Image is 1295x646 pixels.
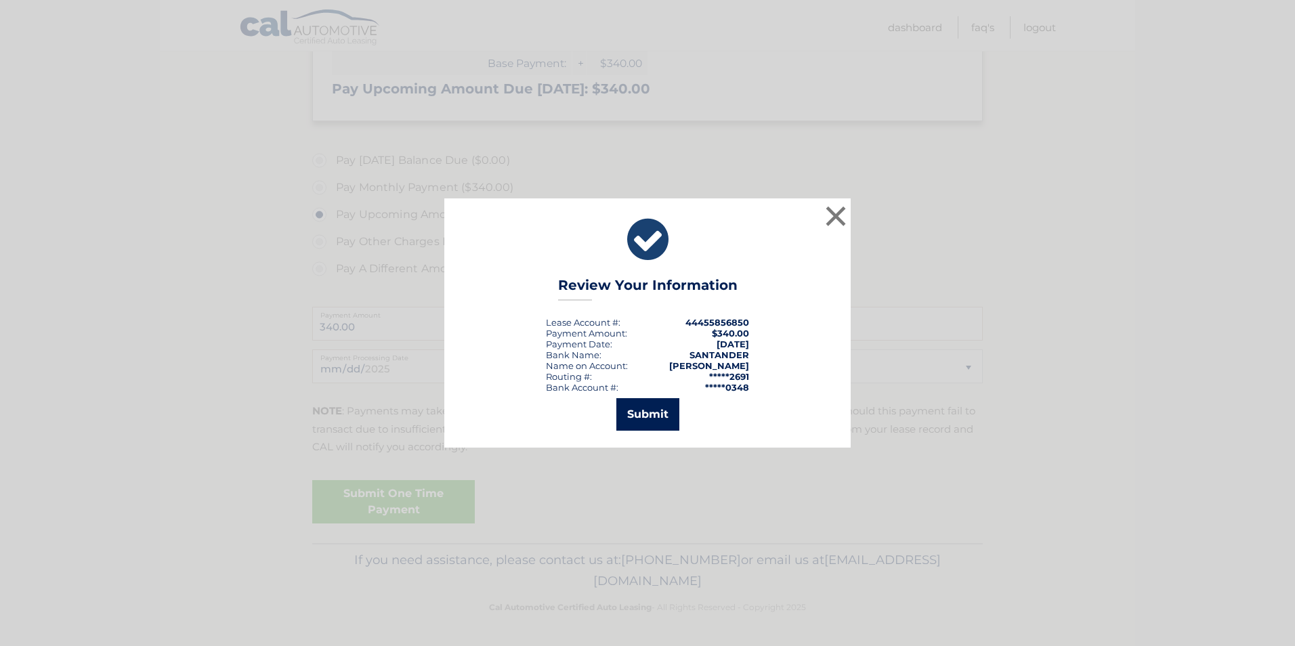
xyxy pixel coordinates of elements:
div: Bank Name: [546,349,601,360]
div: : [546,339,612,349]
span: Payment Date [546,339,610,349]
strong: 44455856850 [685,317,749,328]
div: Lease Account #: [546,317,620,328]
button: × [822,202,849,230]
div: Payment Amount: [546,328,627,339]
div: Routing #: [546,371,592,382]
strong: [PERSON_NAME] [669,360,749,371]
span: [DATE] [717,339,749,349]
div: Name on Account: [546,360,628,371]
strong: SANTANDER [689,349,749,360]
button: Submit [616,398,679,431]
span: $340.00 [712,328,749,339]
div: Bank Account #: [546,382,618,393]
h3: Review Your Information [558,277,738,301]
